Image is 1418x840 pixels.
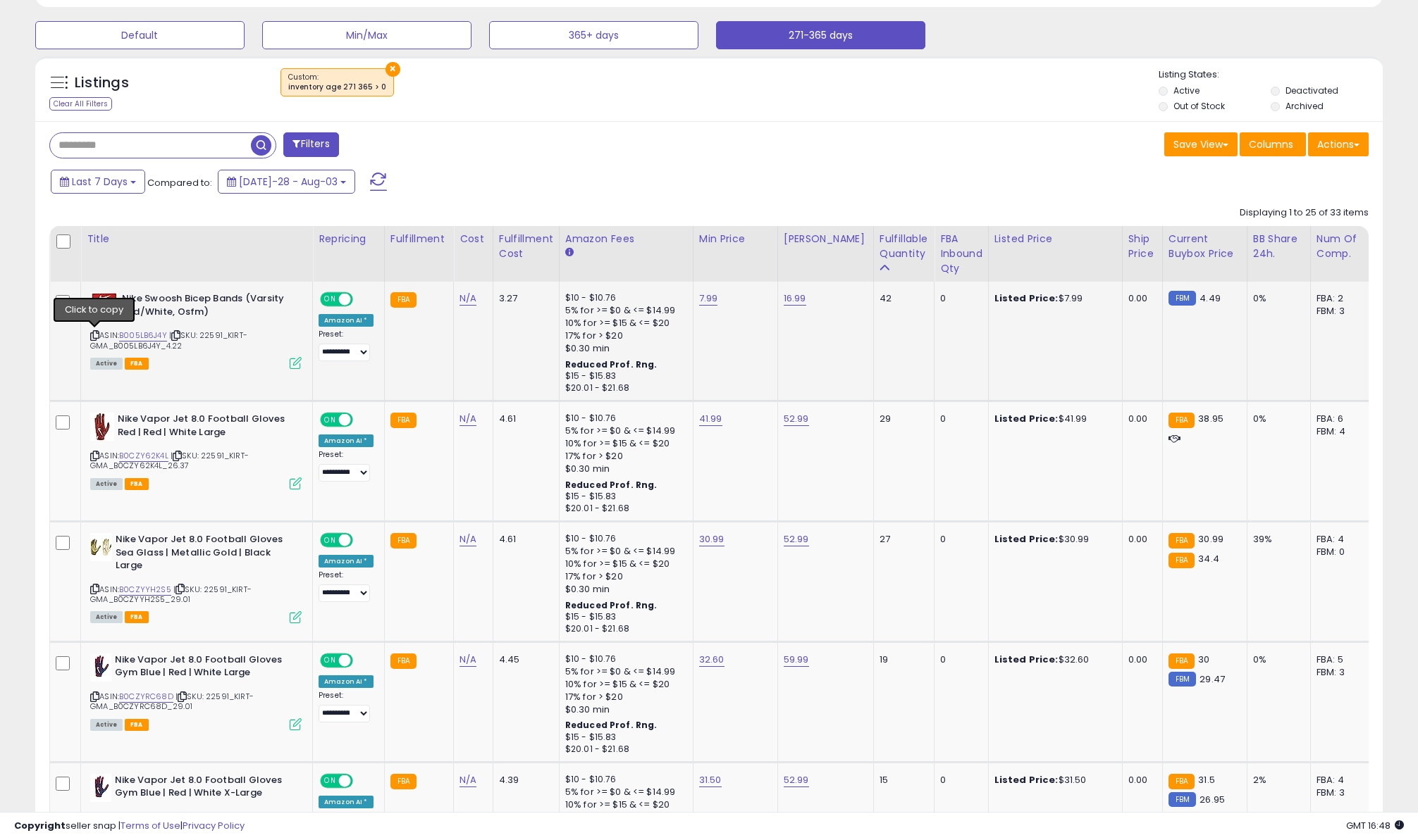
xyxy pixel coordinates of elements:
[1169,653,1195,669] small: FBA
[565,491,682,503] div: $15 - $15.83
[390,292,417,308] small: FBA
[90,653,111,682] img: 319KuAkQWYL._SL40_.jpg
[499,653,548,666] div: 4.45
[499,533,548,546] div: 4.61
[565,653,682,665] div: $10 - $10.76
[90,292,118,318] img: 41PPLr9Vl2L._SL40_.jpg
[565,450,682,463] div: 17% for > $20
[90,358,123,370] span: All listings currently available for purchase on Amazon
[880,653,923,666] div: 19
[460,292,476,306] a: N/A
[994,292,1111,305] div: $7.99
[1346,819,1404,832] span: 2025-08-11 16:48 GMT
[390,232,448,246] div: Fulfillment
[880,413,923,425] div: 29
[565,425,682,437] div: 5% for >= $0 & <= $14.99
[14,819,66,832] strong: Copyright
[880,232,928,261] div: Fulfillable Quantity
[784,653,809,667] a: 59.99
[994,773,1059,786] b: Listed Price:
[940,232,982,276] div: FBA inbound Qty
[1169,672,1196,687] small: FBM
[351,294,374,306] span: OFF
[319,675,374,688] div: Amazon AI *
[115,653,286,683] b: Nike Vapor Jet 8.0 Football Gloves Gym Blue | Red | White Large
[321,534,339,546] span: ON
[119,330,167,341] a: B005LB6J4Y
[51,170,145,194] button: Last 7 Days
[118,413,289,442] b: Nike Vapor Jet 8.0 Football Gloves Red | Red | White Large
[565,232,687,246] div: Amazon Fees
[288,82,386,92] div: inventory age 271 365 > 0
[319,555,374,568] div: Amazon AI *
[90,774,111,802] img: 319KuAkQWYL._SL40_.jpg
[565,545,682,558] div: 5% for >= $0 & <= $14.99
[565,774,682,786] div: $10 - $10.76
[1198,412,1223,425] span: 38.95
[321,294,339,306] span: ON
[565,583,682,596] div: $0.30 min
[321,655,339,667] span: ON
[319,450,374,482] div: Preset:
[460,653,476,667] a: N/A
[1128,292,1152,305] div: 0.00
[90,533,112,561] img: 41JtJeqVyRL._SL40_.jpg
[90,611,123,623] span: All listings currently available for purchase on Amazon
[1317,232,1368,261] div: Num of Comp.
[351,655,374,667] span: OFF
[116,533,287,576] b: Nike Vapor Jet 8.0 Football Gloves Sea Glass | Metallic Gold | Black Large
[319,796,374,808] div: Amazon AI *
[1173,100,1225,112] label: Out of Stock
[1128,413,1152,425] div: 0.00
[351,534,374,546] span: OFF
[994,412,1059,425] b: Listed Price:
[1317,774,1363,786] div: FBA: 4
[499,413,548,425] div: 4.61
[1308,132,1369,156] button: Actions
[565,317,682,330] div: 10% for >= $15 & <= $20
[699,412,722,426] a: 41.99
[90,533,302,622] div: ASIN:
[1253,413,1300,425] div: 0%
[699,292,718,306] a: 7.99
[565,503,682,515] div: $20.01 - $21.68
[390,533,417,548] small: FBA
[90,653,302,729] div: ASIN:
[72,175,128,189] span: Last 7 Days
[565,463,682,475] div: $0.30 min
[1169,533,1195,548] small: FBA
[565,246,574,259] small: Amazon Fees.
[1128,653,1152,666] div: 0.00
[90,584,252,605] span: | SKU: 22591_KIRT-GMA_B0CZYYH2S5_29.01
[565,413,682,425] div: $10 - $10.76
[319,434,374,447] div: Amazon AI *
[1286,100,1324,112] label: Archived
[994,232,1116,246] div: Listed Price
[1249,137,1293,151] span: Columns
[880,774,923,786] div: 15
[940,413,978,425] div: 0
[321,414,339,426] span: ON
[699,532,725,546] a: 30.99
[1317,786,1363,799] div: FBM: 3
[565,304,682,317] div: 5% for >= $0 & <= $14.99
[460,232,487,246] div: Cost
[1128,533,1152,546] div: 0.00
[115,774,286,803] b: Nike Vapor Jet 8.0 Football Gloves Gym Blue | Red | White X-Large
[90,450,249,471] span: | SKU: 22591_KIRT-GMA_B0CZY62K4L_26.37
[1169,792,1196,807] small: FBM
[1253,232,1305,261] div: BB Share 24h.
[565,786,682,798] div: 5% for >= $0 & <= $14.99
[940,774,978,786] div: 0
[390,653,417,669] small: FBA
[565,623,682,635] div: $20.01 - $21.68
[321,775,339,786] span: ON
[565,558,682,570] div: 10% for >= $15 & <= $20
[994,292,1059,305] b: Listed Price:
[390,774,417,789] small: FBA
[1200,292,1221,305] span: 4.49
[784,292,806,306] a: 16.99
[283,132,338,157] button: Filters
[90,691,254,712] span: | SKU: 22591_KIRT-GMA_B0CZYRC68D_29.01
[1200,672,1225,686] span: 29.47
